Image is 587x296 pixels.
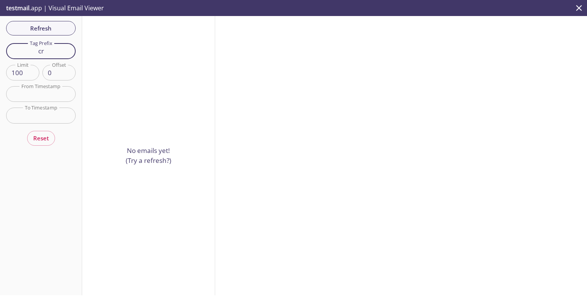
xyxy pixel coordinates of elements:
[6,21,76,35] button: Refresh
[6,4,29,12] span: testmail
[33,133,49,143] span: Reset
[126,146,171,165] p: No emails yet! (Try a refresh?)
[12,23,70,33] span: Refresh
[27,131,55,145] button: Reset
